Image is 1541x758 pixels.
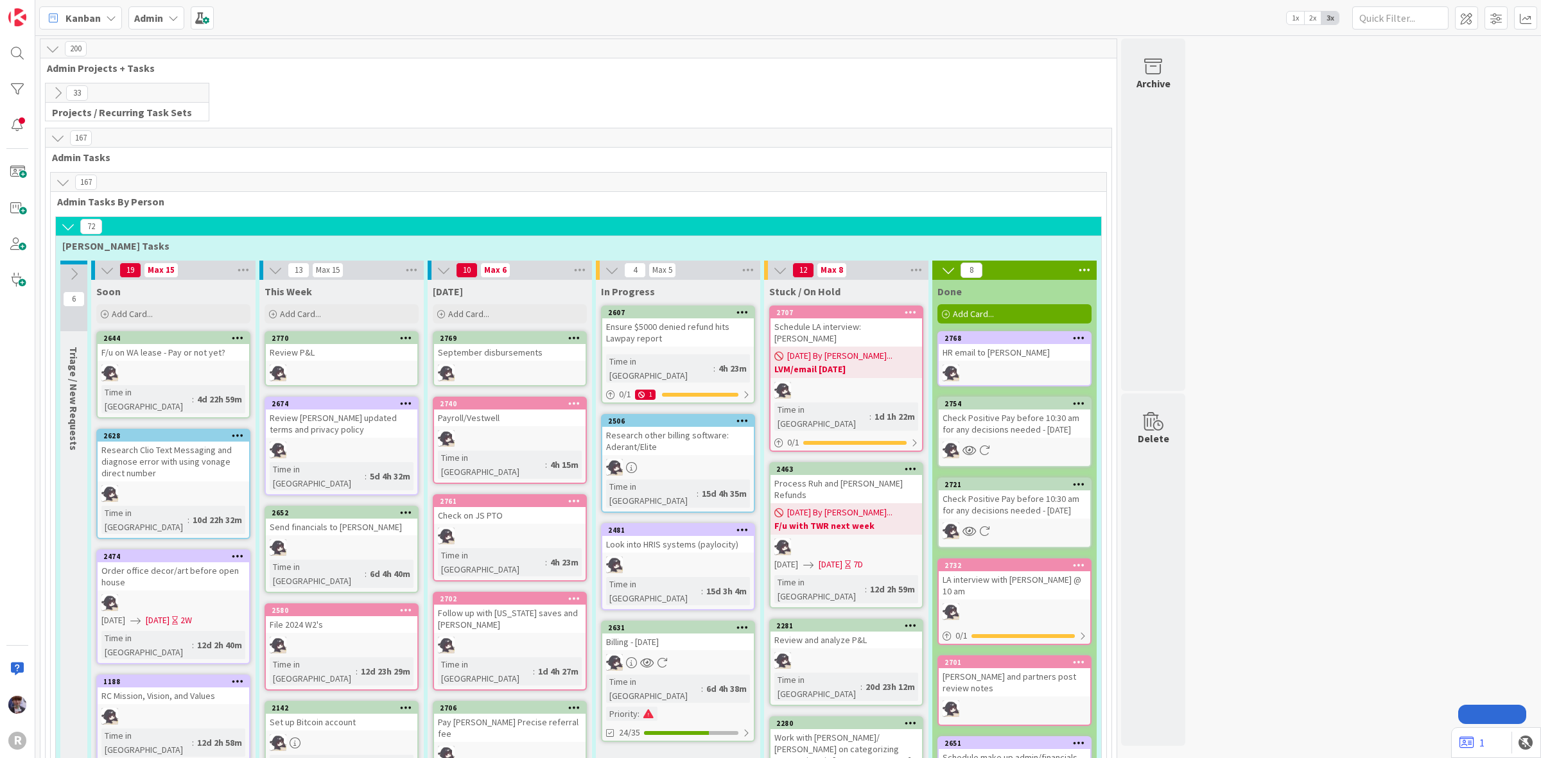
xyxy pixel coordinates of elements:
div: Max 15 [148,267,175,273]
div: KN [602,556,754,573]
img: KN [774,538,791,555]
div: 1d 4h 27m [535,664,582,678]
div: 2628 [103,431,249,440]
img: KN [943,700,959,717]
div: 4d 22h 59m [194,392,245,406]
img: KN [438,365,455,381]
div: KN [939,700,1090,717]
div: 2281 [776,621,922,630]
div: 2580 [272,606,417,615]
span: In Progress [601,285,655,298]
span: 19 [119,263,141,278]
a: 2761Check on JS PTOKNTime in [GEOGRAPHIC_DATA]:4h 23m [433,494,587,581]
div: KN [266,539,417,556]
div: 2463 [776,465,922,474]
div: KN [434,365,586,381]
span: 0 / 1 [787,436,799,449]
div: 2770Review P&L [266,332,417,361]
span: This Week [265,285,312,298]
div: 2506Research other billing software: Aderant/Elite [602,415,754,455]
div: 12d 2h 40m [194,638,245,652]
div: 2607 [602,307,754,318]
img: KN [943,365,959,381]
span: Today [433,285,463,298]
span: : [713,361,715,375]
img: KN [101,365,118,381]
div: 2506 [602,415,754,427]
span: 72 [80,219,102,234]
a: 2740Payroll/VestwellKNTime in [GEOGRAPHIC_DATA]:4h 15m [433,397,587,484]
div: KN [939,522,1090,539]
div: Set up Bitcoin account [266,714,417,730]
img: Visit kanbanzone.com [8,8,26,26]
div: F/u on WA lease - Pay or not yet? [98,344,249,361]
div: 2W [180,614,192,627]
span: Soon [96,285,121,298]
img: KN [943,442,959,458]
div: 2652 [272,508,417,517]
div: Time in [GEOGRAPHIC_DATA] [438,548,545,576]
span: 0 / 1 [619,388,631,401]
img: KN [438,528,455,544]
div: 15d 4h 35m [699,487,750,501]
span: [DATE] By [PERSON_NAME]... [787,506,892,519]
span: 6 [63,291,85,307]
div: Time in [GEOGRAPHIC_DATA] [606,577,701,605]
img: KN [438,430,455,447]
div: Time in [GEOGRAPHIC_DATA] [606,354,713,383]
div: 4h 15m [547,458,582,472]
div: 2754 [945,399,1090,408]
div: KN [939,442,1090,458]
div: 2481 [602,524,754,536]
div: 2644F/u on WA lease - Pay or not yet? [98,332,249,361]
div: 2652 [266,507,417,519]
a: 2607Ensure $5000 denied refund hits Lawpay reportTime in [GEOGRAPHIC_DATA]:4h 23m0/11 [601,306,755,404]
div: 2674 [266,398,417,409]
div: LA interview with [PERSON_NAME] @ 10 am [939,571,1090,599]
div: 2281 [770,620,922,632]
div: KN [98,365,249,381]
a: 2770Review P&LKN [265,331,419,386]
div: 2481 [608,526,754,535]
a: 2707Schedule LA interview: [PERSON_NAME][DATE] By [PERSON_NAME]...LVM/email [DATE]KNTime in [GEOG... [769,306,923,452]
div: 2142 [266,702,417,714]
div: Time in [GEOGRAPHIC_DATA] [774,673,860,701]
div: Time in [GEOGRAPHIC_DATA] [270,560,365,588]
div: KN [434,637,586,653]
div: Time in [GEOGRAPHIC_DATA] [270,657,356,685]
div: Pay [PERSON_NAME] Precise referral fee [434,714,586,742]
span: : [192,736,194,750]
div: 2651 [939,737,1090,749]
span: : [701,682,703,696]
div: 2631 [608,623,754,632]
div: 2607 [608,308,754,317]
a: 2701[PERSON_NAME] and partners post review notesKN [937,655,1092,726]
div: 2761 [434,495,586,507]
a: 2631Billing - [DATE]KNTime in [GEOGRAPHIC_DATA]:6d 4h 38mPriority:24/35 [601,621,755,742]
div: RC Mission, Vision, and Values [98,687,249,704]
div: 2628 [98,430,249,442]
div: Max 15 [316,267,340,273]
span: [DATE] [146,614,170,627]
a: 2721Check Positive Pay before 10:30 am for any decisions needed - [DATE]KN [937,478,1092,548]
div: Time in [GEOGRAPHIC_DATA] [270,462,365,490]
div: 1 [635,390,656,400]
div: Time in [GEOGRAPHIC_DATA] [774,402,869,431]
div: 2506 [608,417,754,426]
span: Stuck / On Hold [769,285,840,298]
div: 2706 [440,703,586,712]
a: 2732LA interview with [PERSON_NAME] @ 10 amKN0/1 [937,558,1092,645]
div: 2481Look into HRIS systems (paylocity) [602,524,754,553]
div: KN [770,538,922,555]
span: Add Card... [280,308,321,320]
span: Add Card... [953,308,994,320]
div: 2732 [939,560,1090,571]
a: 2281Review and analyze P&LKNTime in [GEOGRAPHIC_DATA]:20d 23h 12m [769,619,923,706]
span: : [860,680,862,694]
div: 2702 [434,593,586,605]
span: : [187,513,189,527]
div: 6d 4h 38m [703,682,750,696]
div: 2280 [776,719,922,728]
div: 15d 3h 4m [703,584,750,598]
div: 2580File 2024 W2's [266,605,417,633]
